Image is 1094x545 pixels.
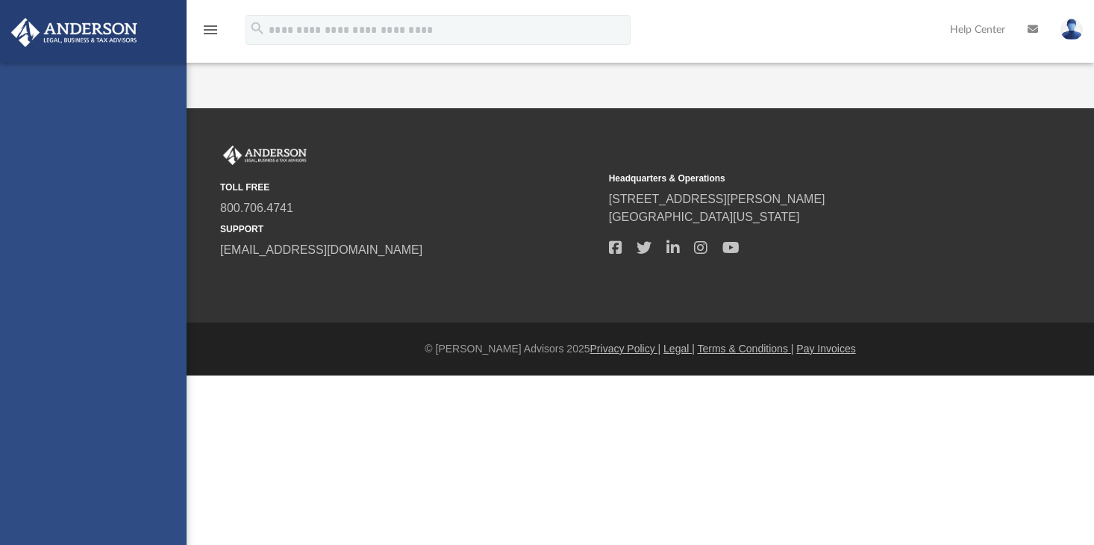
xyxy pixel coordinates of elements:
[7,18,142,47] img: Anderson Advisors Platinum Portal
[609,172,987,185] small: Headquarters & Operations
[201,28,219,39] a: menu
[796,343,855,355] a: Pay Invoices
[698,343,794,355] a: Terms & Conditions |
[220,202,293,214] a: 800.706.4741
[609,193,825,205] a: [STREET_ADDRESS][PERSON_NAME]
[201,21,219,39] i: menu
[220,243,422,256] a: [EMAIL_ADDRESS][DOMAIN_NAME]
[220,222,598,236] small: SUPPORT
[187,341,1094,357] div: © [PERSON_NAME] Advisors 2025
[590,343,661,355] a: Privacy Policy |
[249,20,266,37] i: search
[220,181,598,194] small: TOLL FREE
[609,211,800,223] a: [GEOGRAPHIC_DATA][US_STATE]
[220,146,310,165] img: Anderson Advisors Platinum Portal
[1060,19,1083,40] img: User Pic
[663,343,695,355] a: Legal |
